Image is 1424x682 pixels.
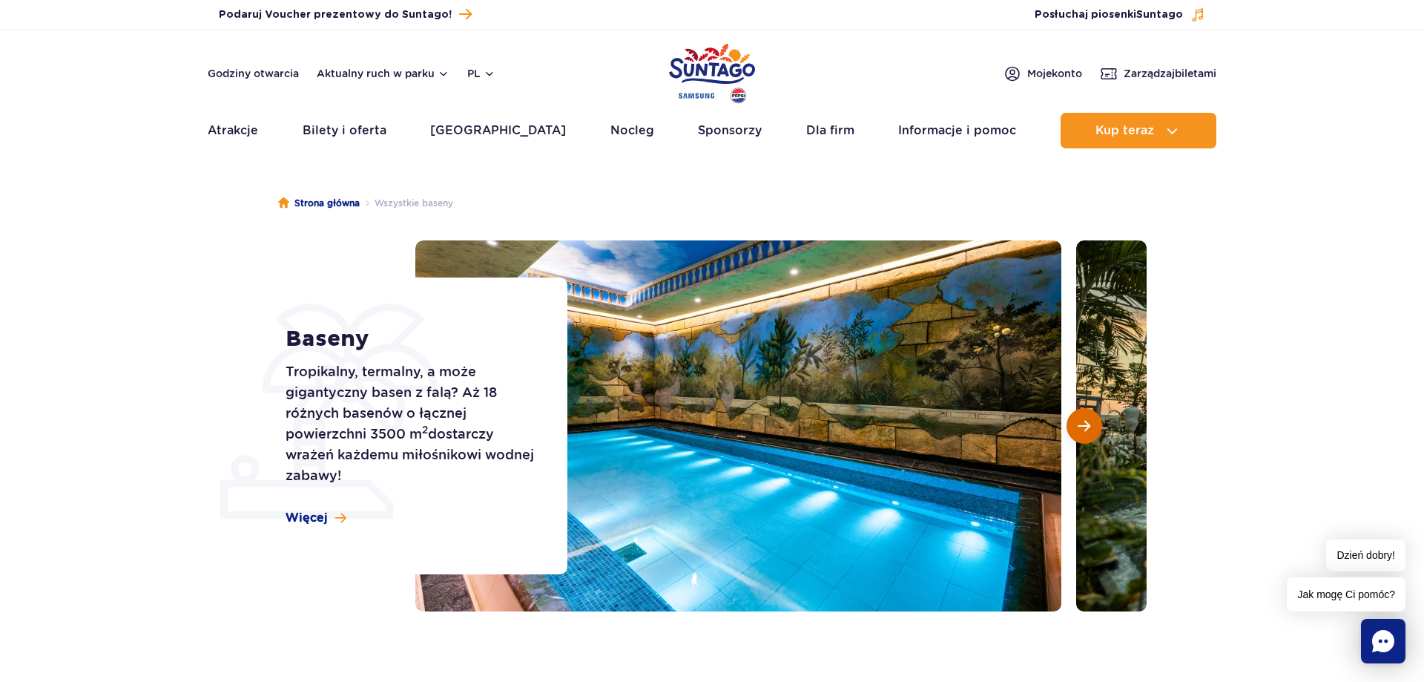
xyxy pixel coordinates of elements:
[1035,7,1183,22] span: Posłuchaj piosenki
[669,37,755,105] a: Park of Poland
[898,113,1016,148] a: Informacje i pomoc
[1061,113,1216,148] button: Kup teraz
[1124,66,1216,81] span: Zarządzaj biletami
[1287,577,1405,611] span: Jak mogę Ci pomóc?
[360,196,453,211] li: Wszystkie baseny
[286,510,328,526] span: Więcej
[286,326,534,353] h1: Baseny
[1095,124,1154,137] span: Kup teraz
[1067,408,1102,444] button: Następny slajd
[208,113,258,148] a: Atrakcje
[1326,540,1405,571] span: Dzień dobry!
[422,424,428,436] sup: 2
[278,196,360,211] a: Strona główna
[430,113,566,148] a: [GEOGRAPHIC_DATA]
[1100,65,1216,82] a: Zarządzajbiletami
[1361,619,1405,663] div: Chat
[610,113,654,148] a: Nocleg
[219,7,452,22] span: Podaruj Voucher prezentowy do Suntago!
[219,4,472,24] a: Podaruj Voucher prezentowy do Suntago!
[806,113,854,148] a: Dla firm
[1003,65,1082,82] a: Mojekonto
[698,113,762,148] a: Sponsorzy
[208,66,299,81] a: Godziny otwarcia
[1136,10,1183,20] span: Suntago
[286,361,534,486] p: Tropikalny, termalny, a może gigantyczny basen z falą? Aż 18 różnych basenów o łącznej powierzchn...
[317,68,449,79] button: Aktualny ruch w parku
[415,240,1061,611] img: Ciepły basen wewnętrzny z tropikalnymi malowidłami na ścianach
[286,510,346,526] a: Więcej
[303,113,386,148] a: Bilety i oferta
[1027,66,1082,81] span: Moje konto
[1035,7,1205,22] button: Posłuchaj piosenkiSuntago
[467,66,495,81] button: pl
